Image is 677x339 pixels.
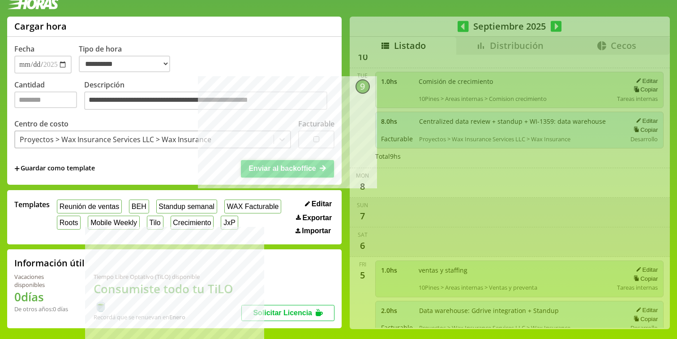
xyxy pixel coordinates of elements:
button: Mobile Weekly [88,216,139,230]
textarea: Descripción [84,91,327,110]
b: Enero [169,313,185,321]
label: Tipo de hora [79,44,177,74]
label: Centro de costo [14,119,69,129]
h1: 0 días [14,289,72,305]
span: +Guardar como template [14,164,95,174]
button: WAX Facturable [224,200,281,213]
h1: Cargar hora [14,20,67,32]
div: Proyectos > Wax Insurance Services LLC > Wax Insurance [20,135,211,144]
h1: Consumiste todo tu TiLO 🍵 [94,281,241,313]
span: Editar [312,200,332,208]
button: Tilo [147,216,163,230]
button: Crecimiento [171,216,214,230]
div: Tiempo Libre Optativo (TiLO) disponible [94,273,241,281]
button: Standup semanal [156,200,217,213]
button: Enviar al backoffice [241,160,334,177]
button: Solicitar Licencia [241,305,334,321]
span: Exportar [302,214,332,222]
button: BEH [129,200,149,213]
label: Facturable [298,119,334,129]
button: Roots [57,216,81,230]
button: Editar [302,200,334,209]
span: Importar [302,227,331,235]
button: Reunión de ventas [57,200,122,213]
span: Enviar al backoffice [249,165,316,172]
input: Cantidad [14,91,77,108]
button: Exportar [293,213,334,222]
select: Tipo de hora [79,56,170,72]
div: De otros años: 0 días [14,305,72,313]
button: JxP [221,216,238,230]
span: Templates [14,200,50,209]
label: Descripción [84,80,334,113]
label: Fecha [14,44,34,54]
div: Vacaciones disponibles [14,273,72,289]
div: Recordá que se renuevan en [94,313,241,321]
h2: Información útil [14,257,85,269]
span: Solicitar Licencia [253,309,312,317]
span: + [14,164,20,174]
label: Cantidad [14,80,84,113]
